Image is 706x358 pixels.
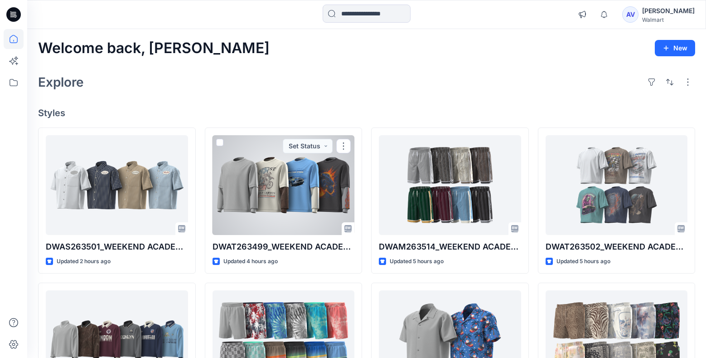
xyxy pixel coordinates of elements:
a: DWAT263499_WEEKEND ACADEMY 2FER TEE [213,135,355,235]
a: DWAS263501_WEEKEND ACADEMY GAS STATION SS BUTTON UP [46,135,188,235]
p: Updated 5 hours ago [556,257,610,266]
div: Walmart [642,16,695,23]
h2: Welcome back, [PERSON_NAME] [38,40,270,57]
p: Updated 2 hours ago [57,257,111,266]
p: DWAS263501_WEEKEND ACADEMY GAS STATION SS BUTTON UP [46,240,188,253]
div: [PERSON_NAME] [642,5,695,16]
a: DWAM263514_WEEKEND ACADEMY SCALLOPED JACQUARD MESH SHORT [379,135,521,235]
div: AV [622,6,638,23]
p: DWAM263514_WEEKEND ACADEMY SCALLOPED JACQUARD MESH SHORT [379,240,521,253]
h4: Styles [38,108,695,118]
button: New [655,40,695,56]
p: DWAT263499_WEEKEND ACADEMY 2FER TEE [213,240,355,253]
p: DWAT263502_WEEKEND ACADEMY SS BOXY GRAPHIC TEE [546,240,688,253]
p: Updated 4 hours ago [223,257,278,266]
h2: Explore [38,75,84,89]
p: Updated 5 hours ago [390,257,444,266]
a: DWAT263502_WEEKEND ACADEMY SS BOXY GRAPHIC TEE [546,135,688,235]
